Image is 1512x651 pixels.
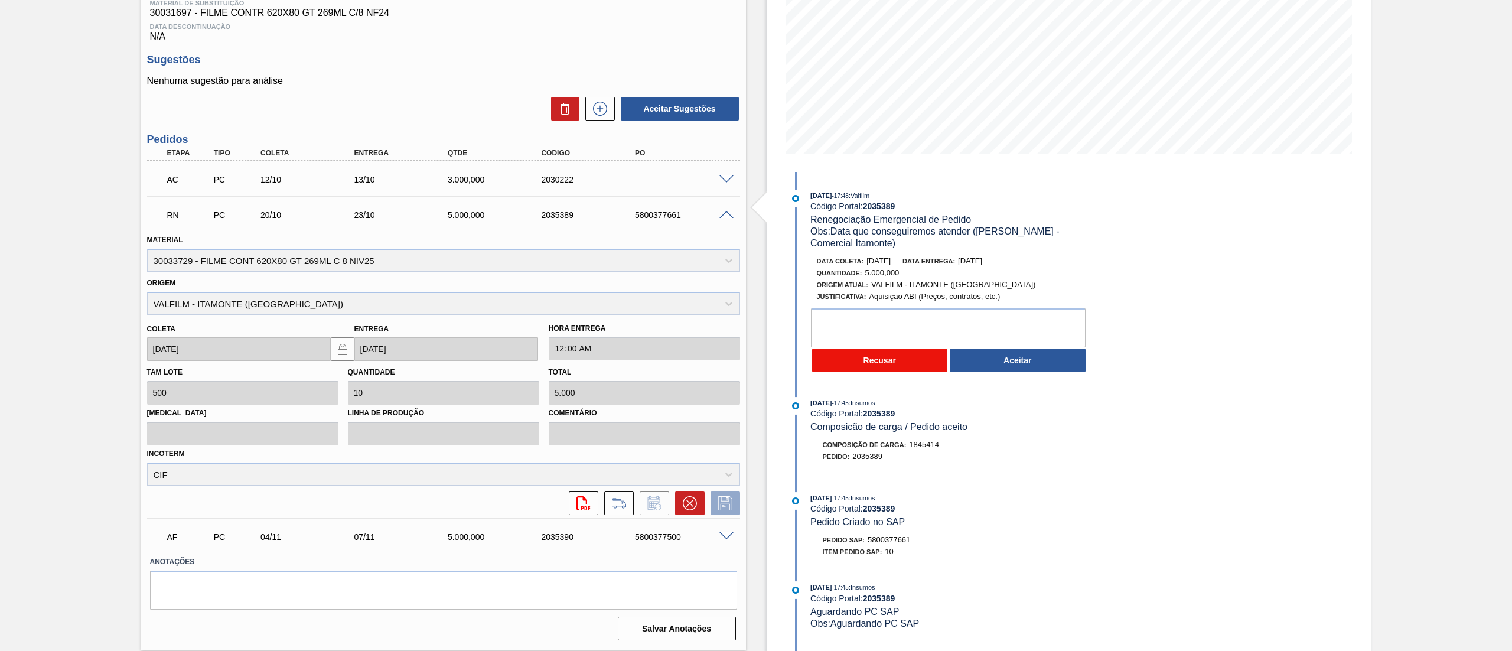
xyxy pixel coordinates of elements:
[823,453,850,460] span: Pedido :
[810,192,832,199] span: [DATE]
[354,337,538,361] input: dd/mm/yyyy
[150,554,737,571] label: Anotações
[863,201,895,211] strong: 2035389
[618,617,736,640] button: Salvar Anotações
[810,517,905,527] span: Pedido Criado no SAP
[832,193,849,199] span: - 17:48
[167,175,212,184] p: AC
[164,202,215,228] div: Em renegociação
[579,97,615,121] div: Nova sugestão
[863,409,895,418] strong: 2035389
[335,342,350,356] img: locked
[958,256,982,265] span: [DATE]
[812,349,948,372] button: Recusar
[615,96,740,122] div: Aceitar Sugestões
[810,619,919,629] span: Obs: Aguardando PC SAP
[810,607,899,617] span: Aguardando PC SAP
[810,201,1091,211] div: Código Portal:
[147,279,176,287] label: Origem
[351,175,458,184] div: 13/10/2025
[147,337,331,361] input: dd/mm/yyyy
[258,175,364,184] div: 12/10/2025
[538,175,645,184] div: 2030222
[549,405,740,422] label: Comentário
[538,210,645,220] div: 2035389
[817,258,864,265] span: Data coleta:
[147,450,185,458] label: Incoterm
[351,532,458,542] div: 07/11/2025
[849,399,875,406] span: : Insumos
[351,210,458,220] div: 23/10/2025
[810,399,832,406] span: [DATE]
[852,452,882,461] span: 2035389
[147,405,338,422] label: [MEDICAL_DATA]
[632,210,739,220] div: 5800377661
[164,149,215,157] div: Etapa
[810,422,967,432] span: Composicão de carga / Pedido aceito
[863,504,895,513] strong: 2035389
[147,18,740,42] div: N/A
[669,491,705,515] div: Cancelar pedido
[810,504,1091,513] div: Código Portal:
[810,494,832,502] span: [DATE]
[549,320,740,337] label: Hora Entrega
[950,349,1086,372] button: Aceitar
[621,97,739,121] button: Aceitar Sugestões
[211,532,262,542] div: Pedido de Compra
[147,368,183,376] label: Tam lote
[823,441,907,448] span: Composição de Carga :
[792,195,799,202] img: atual
[445,532,552,542] div: 5.000,000
[871,280,1036,289] span: VALFILM - ITAMONTE ([GEOGRAPHIC_DATA])
[632,149,739,157] div: PO
[823,548,882,555] span: Item pedido SAP:
[445,210,552,220] div: 5.000,000
[150,23,737,30] span: Data Descontinuação
[705,491,740,515] div: Salvar Pedido
[832,584,849,591] span: - 17:45
[865,268,900,277] span: 5.000,000
[549,368,572,376] label: Total
[538,532,645,542] div: 2035390
[167,532,212,542] p: AF
[348,405,539,422] label: Linha de Produção
[817,269,862,276] span: Quantidade :
[258,149,364,157] div: Coleta
[545,97,579,121] div: Excluir Sugestões
[792,587,799,594] img: atual
[258,532,364,542] div: 04/11/2025
[849,494,875,502] span: : Insumos
[810,214,971,224] span: Renegociação Emergencial de Pedido
[354,325,389,333] label: Entrega
[147,236,183,244] label: Material
[885,547,893,556] span: 10
[147,134,740,146] h3: Pedidos
[351,149,458,157] div: Entrega
[211,210,262,220] div: Pedido de Compra
[849,584,875,591] span: : Insumos
[331,337,354,361] button: locked
[348,368,395,376] label: Quantidade
[598,491,634,515] div: Ir para Composição de Carga
[810,409,1091,418] div: Código Portal:
[832,495,849,502] span: - 17:45
[147,54,740,66] h3: Sugestões
[147,325,175,333] label: Coleta
[863,594,895,603] strong: 2035389
[823,536,865,543] span: Pedido SAP:
[211,149,262,157] div: Tipo
[150,8,737,18] span: 30031697 - FILME CONTR 620X80 GT 269ML C/8 NF24
[909,440,939,449] span: 1845414
[810,594,1091,603] div: Código Portal:
[817,281,868,288] span: Origem Atual:
[632,532,739,542] div: 5800377500
[634,491,669,515] div: Informar alteração no pedido
[167,210,212,220] p: RN
[563,491,598,515] div: Abrir arquivo PDF
[445,149,552,157] div: Qtde
[164,167,215,193] div: Aguardando Composição de Carga
[849,192,869,199] span: : Valfilm
[817,293,866,300] span: Justificativa:
[211,175,262,184] div: Pedido de Compra
[792,497,799,504] img: atual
